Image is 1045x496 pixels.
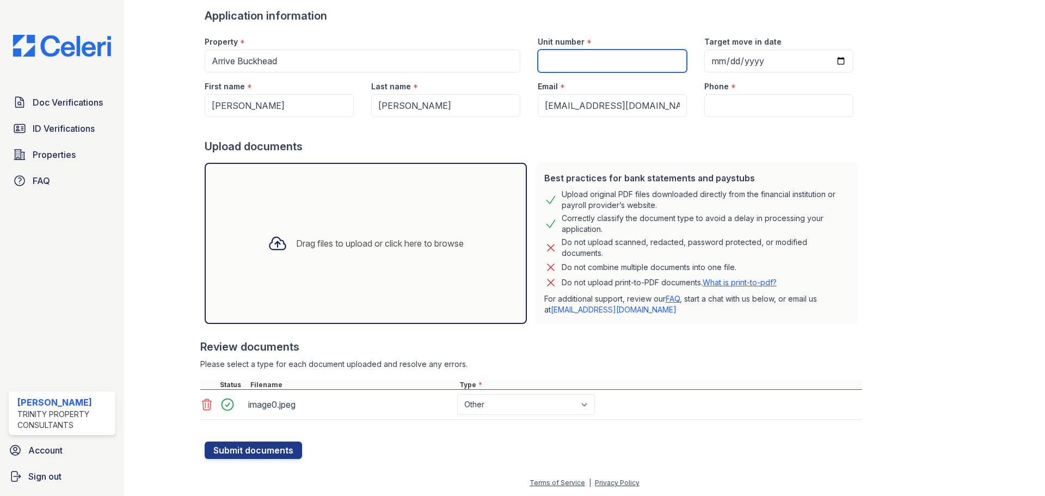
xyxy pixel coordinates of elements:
span: Sign out [28,470,62,483]
div: Upload original PDF files downloaded directly from the financial institution or payroll provider’... [562,189,849,211]
div: Do not upload scanned, redacted, password protected, or modified documents. [562,237,849,259]
button: Submit documents [205,442,302,459]
div: | [589,479,591,487]
p: For additional support, review our , start a chat with us below, or email us at [544,293,849,315]
span: Doc Verifications [33,96,103,109]
div: Do not combine multiple documents into one file. [562,261,736,274]
div: Filename [248,381,457,389]
a: Sign out [4,466,120,487]
div: Correctly classify the document type to avoid a delay in processing your application. [562,213,849,235]
a: ID Verifications [9,118,115,139]
div: Type [457,381,862,389]
a: FAQ [9,170,115,192]
a: Account [4,439,120,461]
a: What is print-to-pdf? [703,278,777,287]
div: Review documents [200,339,862,354]
img: CE_Logo_Blue-a8612792a0a2168367f1c8372b55b34899dd931a85d93a1a3d3e32e68fde9ad4.png [4,35,120,57]
label: Target move in date [704,36,782,47]
div: Please select a type for each document uploaded and resolve any errors. [200,359,862,370]
div: Drag files to upload or click here to browse [296,237,464,250]
div: Status [218,381,248,389]
div: Upload documents [205,139,862,154]
a: Terms of Service [530,479,585,487]
p: Do not upload print-to-PDF documents. [562,277,777,288]
a: Doc Verifications [9,91,115,113]
div: Trinity Property Consultants [17,409,111,431]
a: FAQ [666,294,680,303]
label: Last name [371,81,411,92]
span: Properties [33,148,76,161]
label: Unit number [538,36,585,47]
span: ID Verifications [33,122,95,135]
span: FAQ [33,174,50,187]
div: Best practices for bank statements and paystubs [544,172,849,185]
label: First name [205,81,245,92]
a: [EMAIL_ADDRESS][DOMAIN_NAME] [551,305,677,314]
span: Account [28,444,63,457]
a: Privacy Policy [595,479,640,487]
label: Email [538,81,558,92]
label: Property [205,36,238,47]
label: Phone [704,81,729,92]
div: image0.jpeg [248,396,453,413]
div: Application information [205,8,862,23]
div: [PERSON_NAME] [17,396,111,409]
a: Properties [9,144,115,166]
